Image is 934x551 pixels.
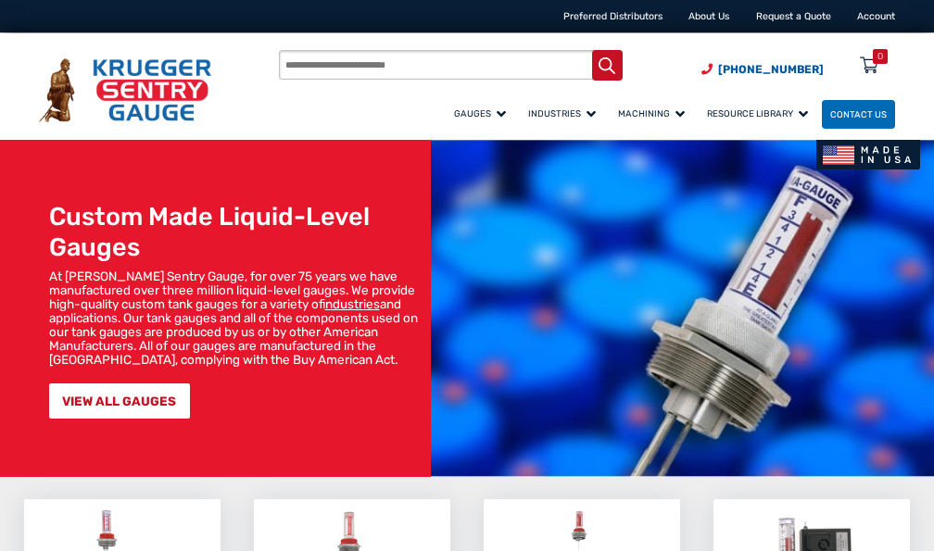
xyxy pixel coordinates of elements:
[688,10,729,22] a: About Us
[563,10,663,22] a: Preferred Distributors
[39,58,211,122] img: Krueger Sentry Gauge
[528,108,596,119] span: Industries
[699,97,822,130] a: Resource Library
[446,97,520,130] a: Gauges
[520,97,610,130] a: Industries
[49,202,424,262] h1: Custom Made Liquid-Level Gauges
[877,49,883,64] div: 0
[756,10,831,22] a: Request a Quote
[431,140,934,477] img: bg_hero_bannerksentry
[610,97,699,130] a: Machining
[718,63,824,76] span: [PHONE_NUMBER]
[49,269,424,367] p: At [PERSON_NAME] Sentry Gauge, for over 75 years we have manufactured over three million liquid-l...
[325,296,380,311] a: industries
[618,108,685,119] span: Machining
[830,109,887,119] span: Contact Us
[454,108,506,119] span: Gauges
[822,100,895,129] a: Contact Us
[857,10,895,22] a: Account
[707,108,808,119] span: Resource Library
[701,61,824,78] a: Phone Number (920) 434-8860
[816,140,921,169] img: Made In USA
[49,383,190,418] a: VIEW ALL GAUGES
